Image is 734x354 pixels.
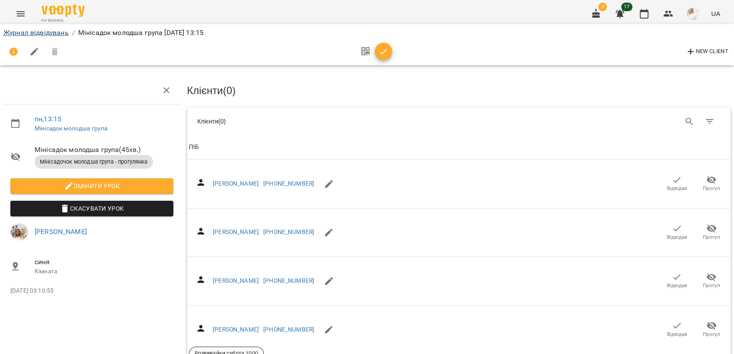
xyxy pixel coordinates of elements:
[17,203,166,214] span: Скасувати Урок
[10,201,173,216] button: Скасувати Урок
[263,277,314,284] a: [PHONE_NUMBER]
[41,18,85,23] span: For Business
[687,8,699,20] img: eae1df90f94753cb7588c731c894874c.jpg
[679,111,700,132] button: Search
[667,185,687,192] span: Відвідав
[35,257,173,267] span: синя
[263,228,314,235] a: [PHONE_NUMBER]
[703,234,720,241] span: Прогул
[694,172,729,196] button: Прогул
[35,267,173,276] p: Кімната
[78,28,204,38] p: Мінісадок молодша група [DATE] 13:15
[667,331,687,338] span: Відвідав
[189,142,199,152] div: Sort
[41,4,85,17] img: Voopty Logo
[708,6,724,22] button: UA
[263,180,314,187] a: [PHONE_NUMBER]
[35,125,107,132] a: Мінісадок молодша група
[213,228,259,235] a: [PERSON_NAME]
[72,28,75,38] li: /
[10,287,173,295] p: [DATE] 03:10:55
[667,234,687,241] span: Відвідав
[10,223,28,240] img: 7897ecd962ef5e6a6933aa69174c6908.jpg
[703,185,720,192] span: Прогул
[35,158,153,166] span: Мінісадочок молодша група - прогулянка
[711,9,720,18] span: UA
[667,282,687,289] span: Відвідав
[703,282,720,289] span: Прогул
[660,317,694,341] button: Відвідав
[35,115,61,123] a: пн , 13:15
[189,142,729,152] span: ПІБ
[187,107,731,135] div: Table Toolbar
[660,220,694,244] button: Відвідав
[35,228,87,236] a: [PERSON_NAME]
[35,145,173,155] span: Мінісадок молодша група ( 45 хв. )
[694,317,729,341] button: Прогул
[660,172,694,196] button: Відвідав
[3,28,69,37] a: Журнал відвідувань
[694,220,729,244] button: Прогул
[10,178,173,194] button: Змінити урок
[694,269,729,293] button: Прогул
[213,326,259,333] a: [PERSON_NAME]
[189,142,199,152] div: ПІБ
[683,45,731,59] button: New Client
[3,28,731,38] nav: breadcrumb
[699,111,720,132] button: Фільтр
[621,3,632,11] span: 17
[213,180,259,187] a: [PERSON_NAME]
[660,269,694,293] button: Відвідав
[10,3,31,24] button: Menu
[17,181,166,191] span: Змінити урок
[198,117,453,126] div: Клієнти ( 0 )
[187,85,731,96] h3: Клієнти ( 0 )
[263,326,314,333] a: [PHONE_NUMBER]
[598,3,607,11] span: 3
[213,277,259,284] a: [PERSON_NAME]
[686,47,728,57] span: New Client
[703,331,720,338] span: Прогул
